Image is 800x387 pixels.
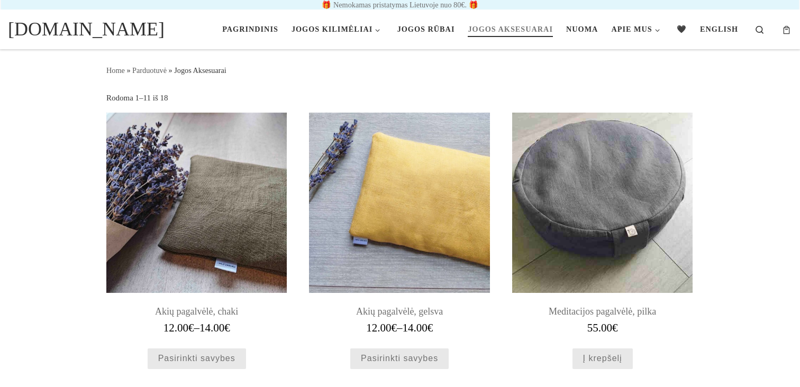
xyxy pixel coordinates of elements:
a: Add to cart: “Meditacijos pagalvėlė, pilka” [572,348,633,369]
a: Jogos aksesuarai [465,18,556,40]
span: € [428,321,433,334]
p: 🎁 Nemokamas pristatymas Lietuvoje nuo 80€. 🎁 [11,1,789,8]
span: English [700,18,738,38]
span: Pagrindinis [222,18,278,38]
span: Jogos Aksesuarai [174,66,226,75]
h2: Akių pagalvėlė, gelsva [309,301,489,322]
bdi: 12.00 [163,321,194,334]
span: € [188,321,194,334]
a: Pasirinkti savybes: “Akių pagalvėlė, gelsva” [350,348,449,369]
span: » [169,66,172,75]
a: akiu pagalvele meditacijaiAkių pagalvėlė, gelsva 12.00€–14.00€ [309,113,489,335]
a: Home [106,66,125,75]
a: Jogos kilimėliai [288,18,387,40]
a: Pagrindinis [219,18,281,40]
span: € [612,321,618,334]
a: Jogos rūbai [394,18,458,40]
bdi: 12.00 [366,321,397,334]
h2: Meditacijos pagalvėlė, pilka [512,301,693,322]
span: – [106,322,287,334]
span: € [224,321,230,334]
span: – [309,322,489,334]
span: Jogos aksesuarai [468,18,553,38]
a: [DOMAIN_NAME] [8,15,165,43]
span: € [391,321,397,334]
span: Jogos kilimėliai [292,18,372,38]
span: » [126,66,130,75]
a: English [697,18,741,40]
span: Nuoma [566,18,598,38]
img: akiu pagalvele meditacijai [309,113,489,293]
a: Parduotuvė [132,66,167,75]
a: Nuoma [563,18,602,40]
a: 🖤 [674,18,690,40]
span: 🖤 [677,18,687,38]
h2: Akių pagalvėlė, chaki [106,301,287,322]
span: Apie mus [611,18,652,38]
bdi: 55.00 [587,321,618,334]
a: meditacijos pagalveleakiu pagalveleAkių pagalvėlė, chaki 12.00€–14.00€ [106,113,287,335]
a: meditacijos pagalvemeditacijos pagalveMeditacijos pagalvėlė, pilka 55.00€ [512,113,693,335]
p: Rodoma 1–11 iš 18 [106,92,168,104]
a: Pasirinkti savybes: “Akių pagalvėlė, chaki” [148,348,246,369]
bdi: 14.00 [402,321,433,334]
span: Jogos rūbai [397,18,455,38]
bdi: 14.00 [199,321,230,334]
